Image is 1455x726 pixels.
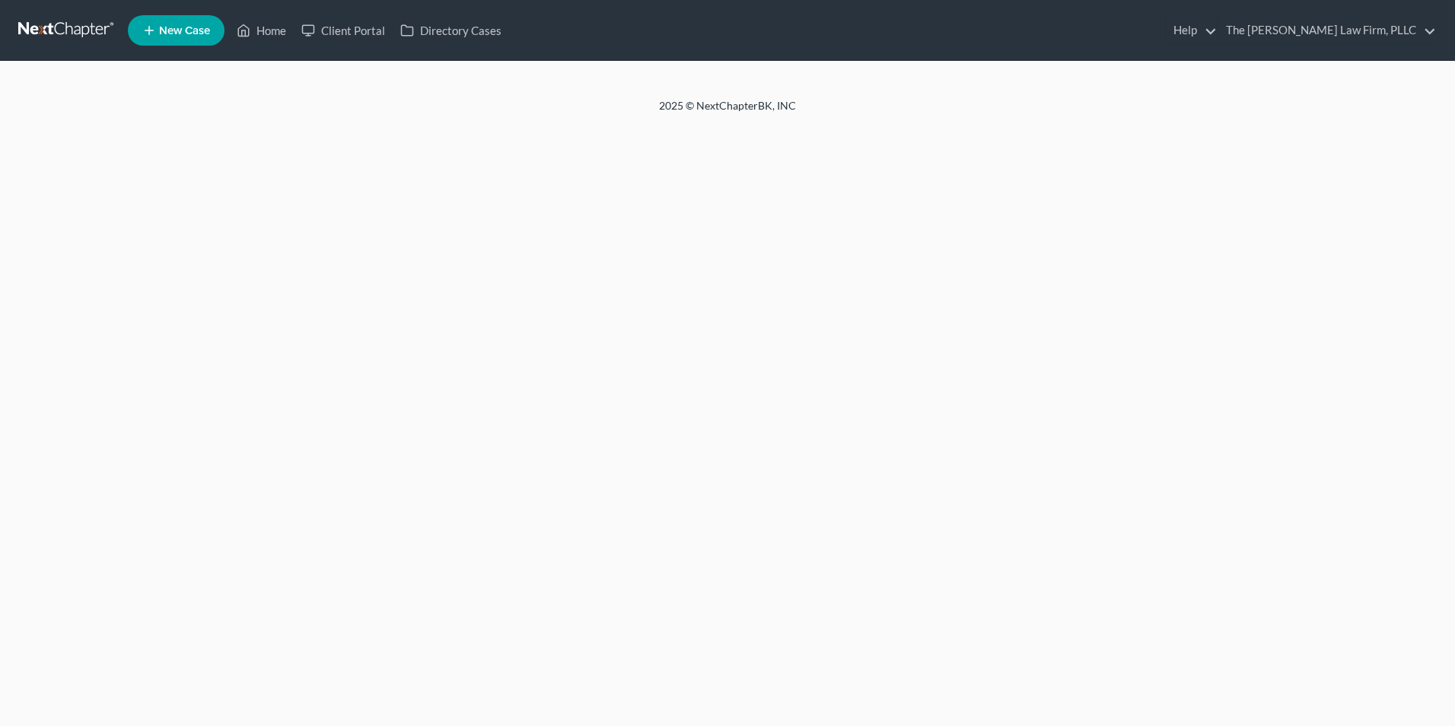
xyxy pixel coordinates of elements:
div: 2025 © NextChapterBK, INC [294,98,1161,126]
a: Help [1166,17,1217,44]
a: The [PERSON_NAME] Law Firm, PLLC [1218,17,1436,44]
a: Client Portal [294,17,393,44]
a: Directory Cases [393,17,509,44]
a: Home [229,17,294,44]
new-legal-case-button: New Case [128,15,224,46]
